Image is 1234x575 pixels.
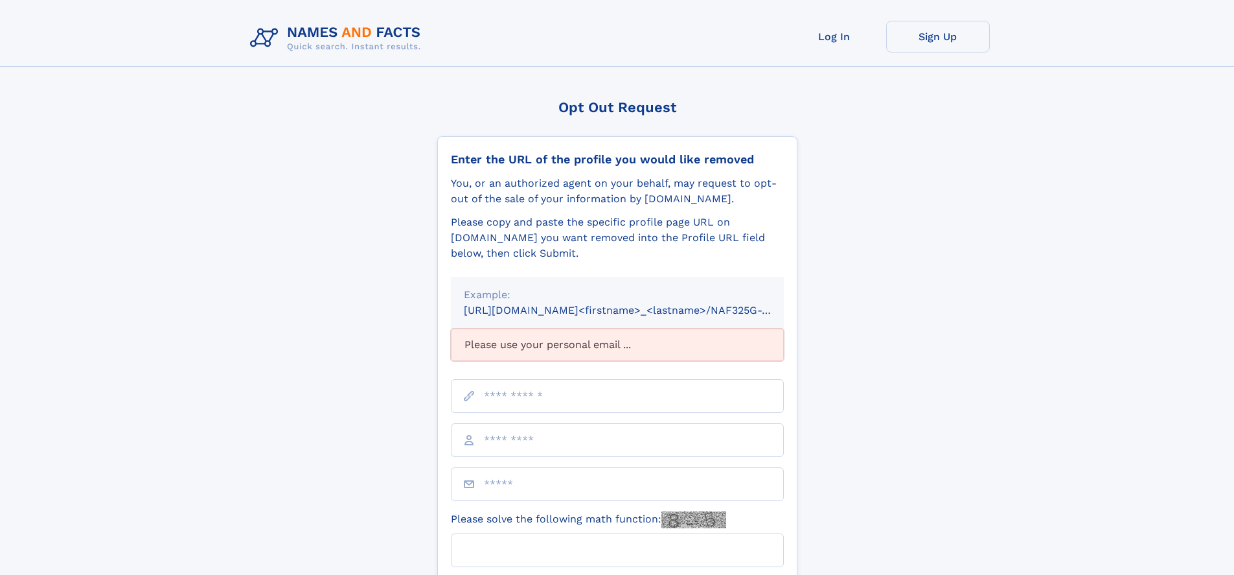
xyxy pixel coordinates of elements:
div: Example: [464,287,771,303]
div: Opt Out Request [437,99,797,115]
div: Please use your personal email ... [451,329,784,361]
small: [URL][DOMAIN_NAME]<firstname>_<lastname>/NAF325G-xxxxxxxx [464,304,808,316]
a: Log In [783,21,886,53]
img: Logo Names and Facts [245,21,431,56]
div: Enter the URL of the profile you would like removed [451,152,784,167]
label: Please solve the following math function: [451,511,726,528]
div: Please copy and paste the specific profile page URL on [DOMAIN_NAME] you want removed into the Pr... [451,215,784,261]
div: You, or an authorized agent on your behalf, may request to opt-out of the sale of your informatio... [451,176,784,207]
a: Sign Up [886,21,990,53]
